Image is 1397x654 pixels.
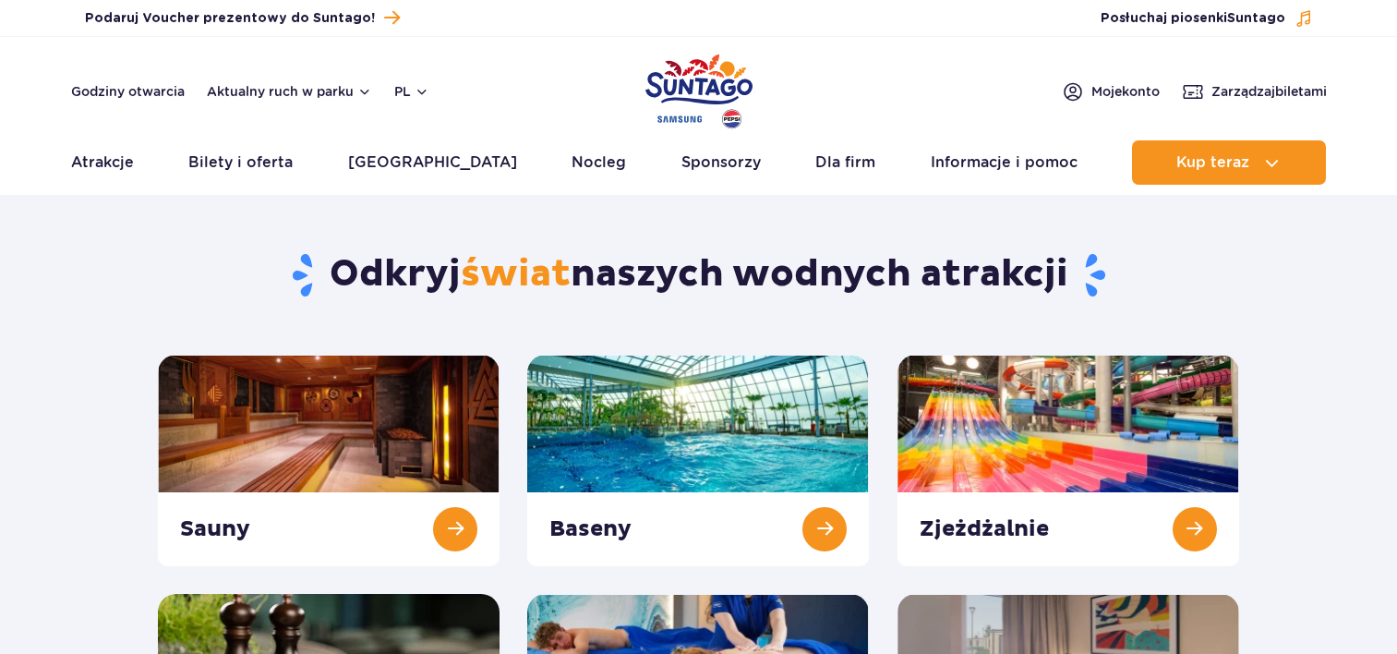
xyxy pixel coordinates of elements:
[1227,12,1285,25] span: Suntago
[931,140,1078,185] a: Informacje i pomoc
[815,140,875,185] a: Dla firm
[394,82,429,101] button: pl
[1062,80,1160,103] a: Mojekonto
[1101,9,1313,28] button: Posłuchaj piosenkiSuntago
[572,140,626,185] a: Nocleg
[1211,82,1327,101] span: Zarządzaj biletami
[188,140,293,185] a: Bilety i oferta
[1091,82,1160,101] span: Moje konto
[158,251,1239,299] h1: Odkryj naszych wodnych atrakcji
[461,251,571,297] span: świat
[85,9,375,28] span: Podaruj Voucher prezentowy do Suntago!
[681,140,761,185] a: Sponsorzy
[1182,80,1327,103] a: Zarządzajbiletami
[71,82,185,101] a: Godziny otwarcia
[1176,154,1249,171] span: Kup teraz
[71,140,134,185] a: Atrakcje
[207,84,372,99] button: Aktualny ruch w parku
[645,46,753,131] a: Park of Poland
[348,140,517,185] a: [GEOGRAPHIC_DATA]
[1101,9,1285,28] span: Posłuchaj piosenki
[1132,140,1326,185] button: Kup teraz
[85,6,400,30] a: Podaruj Voucher prezentowy do Suntago!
